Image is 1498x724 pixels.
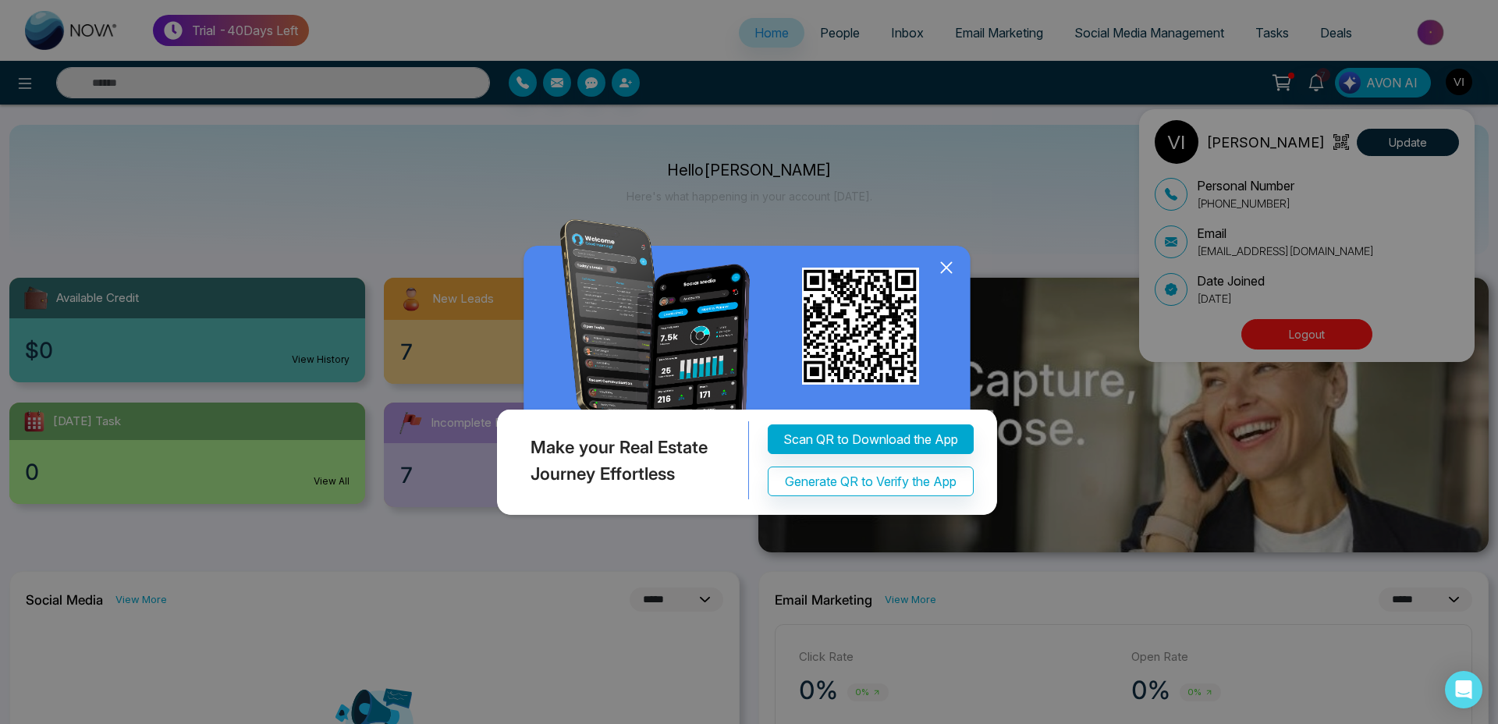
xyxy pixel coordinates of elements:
div: Make your Real Estate Journey Effortless [493,422,749,500]
img: QRModal [493,219,1005,523]
div: Open Intercom Messenger [1445,671,1482,708]
button: Generate QR to Verify the App [768,467,974,497]
button: Scan QR to Download the App [768,425,974,455]
img: qr_for_download_app.png [802,268,919,385]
